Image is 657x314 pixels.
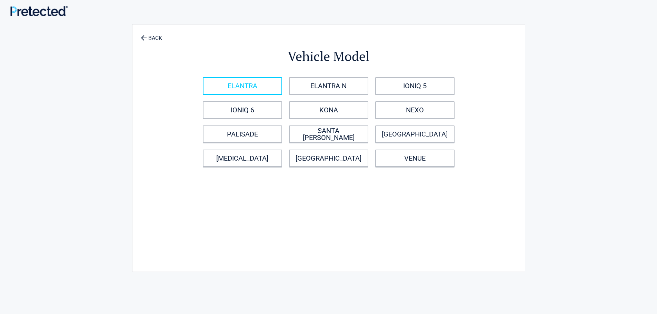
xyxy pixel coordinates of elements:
[375,150,455,167] a: VENUE
[139,29,163,41] a: BACK
[375,101,455,119] a: NEXO
[289,150,368,167] a: [GEOGRAPHIC_DATA]
[289,77,368,94] a: ELANTRA N
[375,125,455,143] a: [GEOGRAPHIC_DATA]
[203,77,282,94] a: ELANTRA
[289,101,368,119] a: KONA
[375,77,455,94] a: IONIQ 5
[170,48,487,65] h2: Vehicle Model
[10,6,68,16] img: Main Logo
[203,125,282,143] a: PALISADE
[203,150,282,167] a: [MEDICAL_DATA]
[289,125,368,143] a: SANTA [PERSON_NAME]
[203,101,282,119] a: IONIQ 6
